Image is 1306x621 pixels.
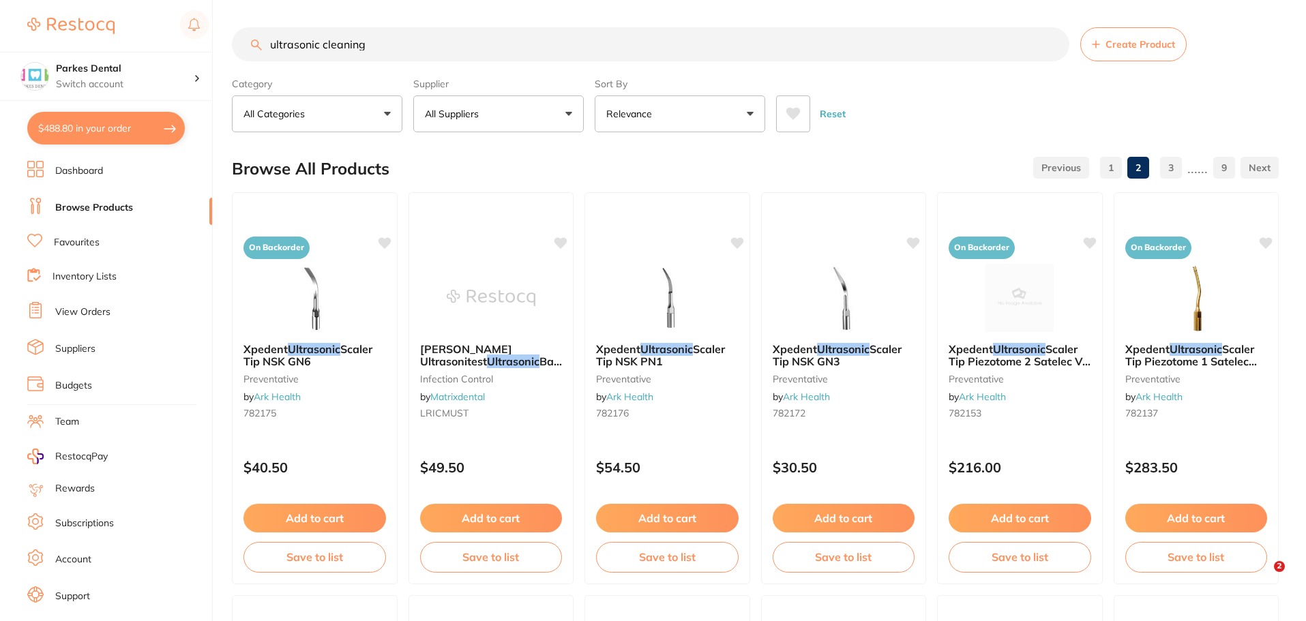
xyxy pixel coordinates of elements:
[243,391,301,403] span: by
[596,391,653,403] span: by
[773,342,902,368] span: Scaler Tip NSK GN3
[420,407,469,419] span: LRICMUST
[1125,237,1191,259] span: On Backorder
[1152,264,1241,332] img: Xpedent Ultrasonic Scaler Tip Piezotome 1 Satelec XS-IM2A
[1125,343,1268,368] b: Xpedent Ultrasonic Scaler Tip Piezotome 1 Satelec XS-IM2A
[243,107,310,121] p: All Categories
[595,95,765,132] button: Relevance
[288,342,340,356] em: Ultrasonic
[949,374,1091,384] small: preventative
[56,62,194,76] h4: Parkes Dental
[243,342,372,368] span: Scaler Tip NSK GN6
[27,112,185,145] button: $488.80 in your order
[596,342,725,368] span: Scaler Tip NSK PN1
[420,374,563,384] small: infection control
[420,542,563,572] button: Save to list
[54,236,100,249] a: Favourites
[55,164,103,178] a: Dashboard
[817,342,870,356] em: Ultrasonic
[420,342,512,368] span: [PERSON_NAME] Ultrasonitest
[773,542,915,572] button: Save to list
[56,78,194,91] p: Switch account
[27,449,44,464] img: RestocqPay
[430,391,485,403] a: Matrixdental
[243,504,386,532] button: Add to cart
[596,374,739,384] small: preventative
[55,553,91,566] a: Account
[949,504,1091,532] button: Add to cart
[949,542,1091,572] button: Save to list
[640,342,693,356] em: Ultrasonic
[447,264,535,332] img: HENDRICKS Ultrasonitest Ultrasonic Bath Tester
[596,342,640,356] span: Xpedent
[55,415,79,429] a: Team
[1125,542,1268,572] button: Save to list
[27,18,115,34] img: Restocq Logo
[773,342,817,356] span: Xpedent
[949,343,1091,368] b: Xpedent Ultrasonic Scaler Tip Piezotome 2 Satelec V-BS4
[243,374,386,384] small: preventative
[595,78,765,90] label: Sort By
[413,95,584,132] button: All Suppliers
[243,342,288,356] span: Xpedent
[959,391,1006,403] a: Ark Health
[55,379,92,393] a: Budgets
[420,504,563,532] button: Add to cart
[596,459,739,475] p: $54.50
[254,391,301,403] a: Ark Health
[623,264,711,332] img: Xpedent Ultrasonic Scaler Tip NSK PN1
[1125,342,1257,381] span: Scaler Tip Piezotome 1 Satelec XS-IM2A
[1125,374,1268,384] small: preventative
[949,342,993,356] span: Xpedent
[606,107,657,121] p: Relevance
[27,449,108,464] a: RestocqPay
[53,270,117,284] a: Inventory Lists
[1136,391,1183,403] a: Ark Health
[1274,561,1285,572] span: 2
[773,504,915,532] button: Add to cart
[949,342,1090,381] span: Scaler Tip Piezotome 2 Satelec V-BS4
[232,160,389,179] h2: Browse All Products
[55,590,90,603] a: Support
[1100,154,1122,181] a: 1
[420,343,563,368] b: HENDRICKS Ultrasonitest Ultrasonic Bath Tester
[232,27,1069,61] input: Search Products
[55,305,110,319] a: View Orders
[1160,154,1182,181] a: 3
[55,342,95,356] a: Suppliers
[1080,27,1187,61] button: Create Product
[596,504,739,532] button: Add to cart
[1125,407,1158,419] span: 782137
[243,542,386,572] button: Save to list
[993,342,1045,356] em: Ultrasonic
[783,391,830,403] a: Ark Health
[799,264,888,332] img: Xpedent Ultrasonic Scaler Tip NSK GN3
[1125,504,1268,532] button: Add to cart
[243,407,276,419] span: 782175
[773,407,805,419] span: 782172
[413,78,584,90] label: Supplier
[773,343,915,368] b: Xpedent Ultrasonic Scaler Tip NSK GN3
[232,78,402,90] label: Category
[55,201,133,215] a: Browse Products
[243,343,386,368] b: Xpedent Ultrasonic Scaler Tip NSK GN6
[55,450,108,464] span: RestocqPay
[243,237,310,259] span: On Backorder
[425,107,484,121] p: All Suppliers
[420,391,485,403] span: by
[27,10,115,42] a: Restocq Logo
[1170,342,1222,356] em: Ultrasonic
[55,482,95,496] a: Rewards
[949,407,981,419] span: 782153
[1213,154,1235,181] a: 9
[1246,561,1279,594] iframe: Intercom live chat
[596,407,629,419] span: 782176
[596,542,739,572] button: Save to list
[1187,160,1208,176] p: ......
[487,354,539,368] em: Ultrasonic
[420,354,565,380] span: Bath Tester
[816,95,850,132] button: Reset
[773,391,830,403] span: by
[232,95,402,132] button: All Categories
[1125,459,1268,475] p: $283.50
